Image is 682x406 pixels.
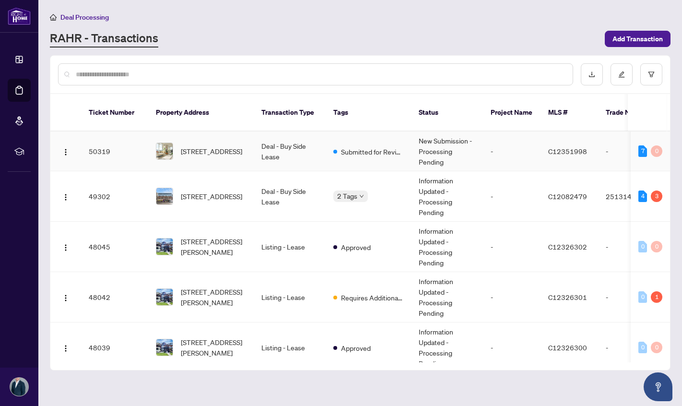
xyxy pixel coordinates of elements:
[612,31,663,47] span: Add Transaction
[62,345,70,352] img: Logo
[548,242,587,251] span: C12326302
[8,7,31,25] img: logo
[638,342,647,353] div: 0
[341,146,403,157] span: Submitted for Review
[254,322,326,373] td: Listing - Lease
[598,322,665,373] td: -
[156,188,173,204] img: thumbnail-img
[644,372,672,401] button: Open asap
[10,378,28,396] img: Profile Icon
[640,63,662,85] button: filter
[341,343,371,353] span: Approved
[181,146,242,156] span: [STREET_ADDRESS]
[341,292,403,303] span: Requires Additional Docs
[81,131,148,171] td: 50319
[598,131,665,171] td: -
[62,148,70,156] img: Logo
[483,322,541,373] td: -
[62,244,70,251] img: Logo
[411,322,483,373] td: Information Updated - Processing Pending
[254,222,326,272] td: Listing - Lease
[411,171,483,222] td: Information Updated - Processing Pending
[611,63,633,85] button: edit
[651,342,662,353] div: 0
[618,71,625,78] span: edit
[411,131,483,171] td: New Submission - Processing Pending
[548,293,587,301] span: C12326301
[341,242,371,252] span: Approved
[81,94,148,131] th: Ticket Number
[581,63,603,85] button: download
[651,145,662,157] div: 0
[254,171,326,222] td: Deal - Buy Side Lease
[81,171,148,222] td: 49302
[483,94,541,131] th: Project Name
[337,191,357,202] span: 2 Tags
[483,222,541,272] td: -
[58,239,73,254] button: Logo
[62,193,70,201] img: Logo
[156,339,173,356] img: thumbnail-img
[181,236,246,257] span: [STREET_ADDRESS][PERSON_NAME]
[411,94,483,131] th: Status
[50,14,57,21] span: home
[148,94,254,131] th: Property Address
[156,143,173,159] img: thumbnail-img
[638,241,647,252] div: 0
[181,191,242,202] span: [STREET_ADDRESS]
[81,322,148,373] td: 48039
[541,94,598,131] th: MLS #
[648,71,655,78] span: filter
[605,31,670,47] button: Add Transaction
[483,131,541,171] td: -
[60,13,109,22] span: Deal Processing
[50,30,158,48] a: RAHR - Transactions
[651,291,662,303] div: 1
[58,143,73,159] button: Logo
[483,171,541,222] td: -
[81,272,148,322] td: 48042
[598,171,665,222] td: 2513149
[548,147,587,155] span: C12351998
[548,343,587,352] span: C12326300
[58,189,73,204] button: Logo
[254,272,326,322] td: Listing - Lease
[254,131,326,171] td: Deal - Buy Side Lease
[548,192,587,201] span: C12082479
[81,222,148,272] td: 48045
[598,222,665,272] td: -
[359,194,364,199] span: down
[156,289,173,305] img: thumbnail-img
[638,145,647,157] div: 7
[62,294,70,302] img: Logo
[598,272,665,322] td: -
[411,222,483,272] td: Information Updated - Processing Pending
[254,94,326,131] th: Transaction Type
[588,71,595,78] span: download
[181,337,246,358] span: [STREET_ADDRESS][PERSON_NAME]
[326,94,411,131] th: Tags
[651,191,662,202] div: 3
[638,191,647,202] div: 4
[411,272,483,322] td: Information Updated - Processing Pending
[156,239,173,255] img: thumbnail-img
[638,291,647,303] div: 0
[181,287,246,308] span: [STREET_ADDRESS][PERSON_NAME]
[651,241,662,252] div: 0
[483,272,541,322] td: -
[58,340,73,355] button: Logo
[58,289,73,305] button: Logo
[598,94,665,131] th: Trade Number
